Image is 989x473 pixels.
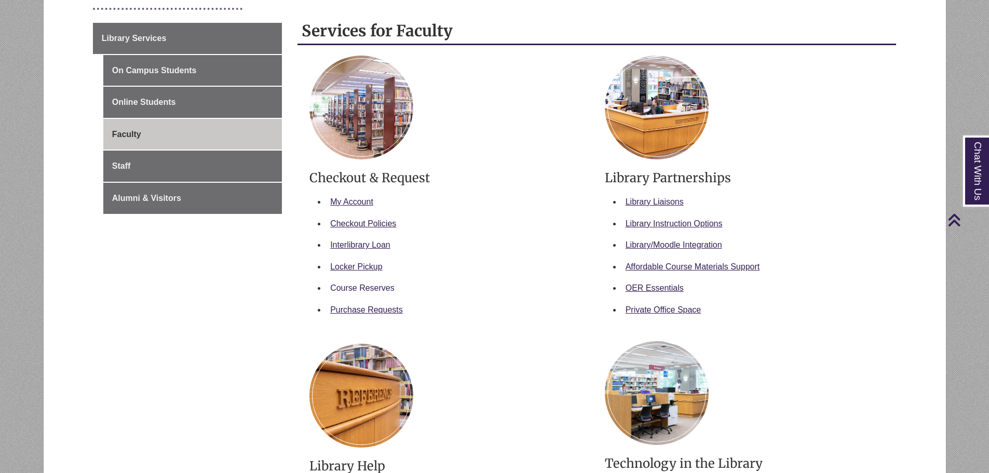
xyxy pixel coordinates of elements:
a: Library Instruction Options [626,219,723,228]
a: Checkout Policies [330,219,396,228]
a: Alumni & Visitors [103,183,282,214]
h3: Library Partnerships [605,170,885,186]
a: OER Essentials [626,283,684,292]
a: Course Reserves [330,283,395,292]
span: Library Services [102,34,167,43]
h3: Checkout & Request [309,170,589,186]
a: My Account [330,197,373,206]
a: Faculty [103,119,282,150]
h3: Technology in the Library [605,455,885,471]
a: Private Office Space [626,305,701,314]
a: Staff [103,151,282,182]
a: Library Services [93,23,282,54]
a: Online Students [103,87,282,118]
a: Library Liaisons [626,197,684,206]
a: Back to Top [947,213,986,227]
h2: Services for Faculty [297,18,896,45]
div: Guide Page Menu [93,23,282,214]
a: Library/Moodle Integration [626,240,722,249]
a: Locker Pickup [330,262,383,271]
a: Purchase Requests [330,305,403,314]
a: On Campus Students [103,55,282,86]
a: Interlibrary Loan [330,240,390,249]
a: Affordable Course Materials Support [626,262,760,271]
